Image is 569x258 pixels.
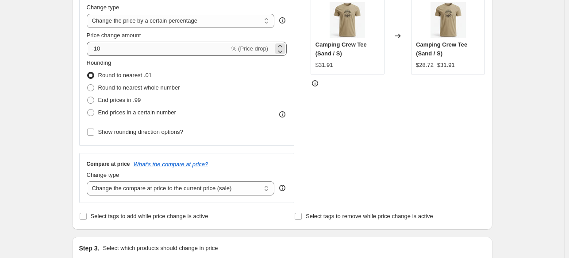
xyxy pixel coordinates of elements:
[278,184,287,192] div: help
[134,161,208,168] button: What's the compare at price?
[87,172,119,178] span: Change type
[87,59,111,66] span: Rounding
[416,61,434,70] div: $28.72
[87,32,141,39] span: Price change amount
[91,213,208,219] span: Select tags to add while price change is active
[431,2,466,38] img: 6b87fb1e-901c-4592-94ee-af9b7ce811ea_80x.jpg
[87,42,230,56] input: -15
[330,2,365,38] img: 6b87fb1e-901c-4592-94ee-af9b7ce811ea_80x.jpg
[87,160,130,168] h3: Compare at price
[79,244,100,253] h2: Step 3.
[231,45,268,52] span: % (Price drop)
[98,97,141,103] span: End prices in .99
[306,213,433,219] span: Select tags to remove while price change is active
[98,129,183,135] span: Show rounding direction options?
[98,109,176,116] span: End prices in a certain number
[315,41,367,57] span: Camping Crew Tee (Sand / S)
[278,16,287,25] div: help
[315,61,333,70] div: $31.91
[437,61,455,70] strike: $31.91
[103,244,218,253] p: Select which products should change in price
[416,41,467,57] span: Camping Crew Tee (Sand / S)
[87,4,119,11] span: Change type
[98,84,180,91] span: Round to nearest whole number
[98,72,152,78] span: Round to nearest .01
